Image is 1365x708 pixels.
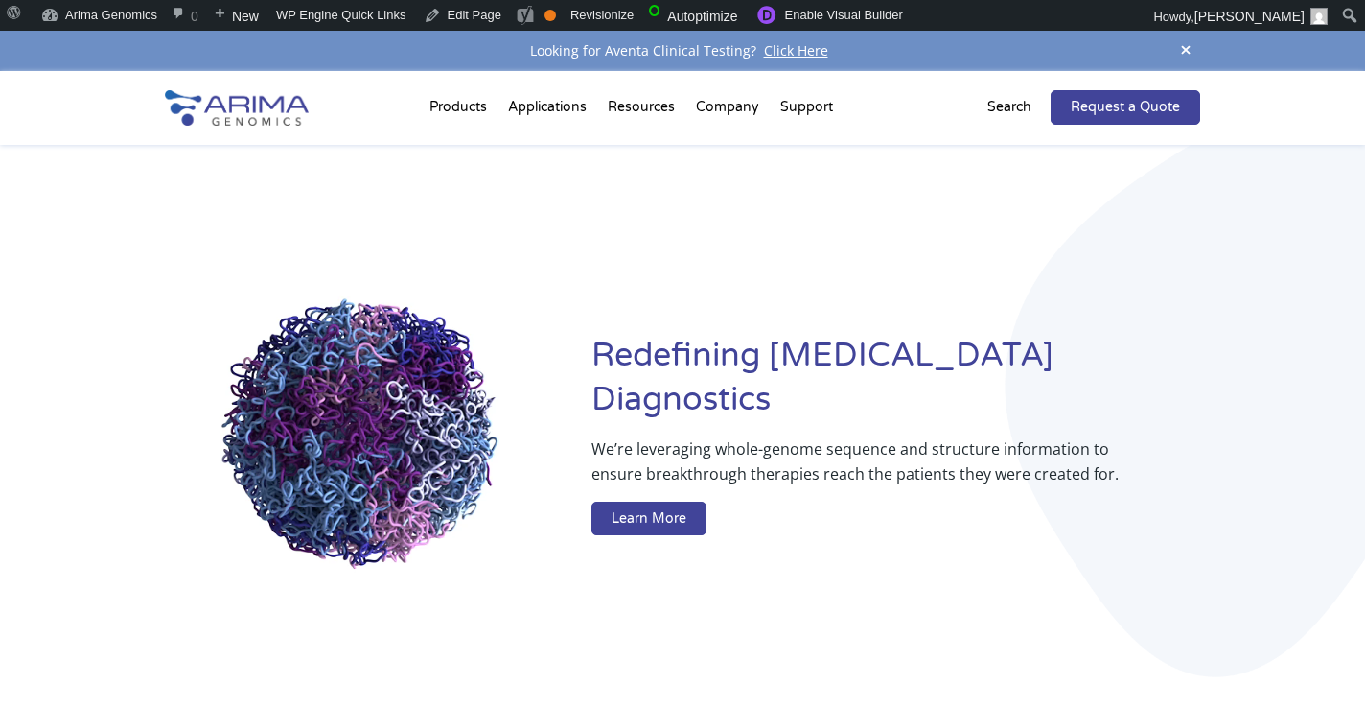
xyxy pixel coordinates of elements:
p: Search [987,95,1031,120]
iframe: Chat Widget [1269,616,1365,708]
a: Learn More [591,502,706,536]
a: Request a Quote [1051,90,1200,125]
div: OK [544,10,556,21]
span: [PERSON_NAME] [1194,9,1305,24]
img: Arima-Genomics-logo [165,90,309,126]
p: We’re leveraging whole-genome sequence and structure information to ensure breakthrough therapies... [591,437,1123,502]
a: Click Here [756,41,836,59]
h1: Redefining [MEDICAL_DATA] Diagnostics [591,334,1200,437]
div: Looking for Aventa Clinical Testing? [165,38,1200,63]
